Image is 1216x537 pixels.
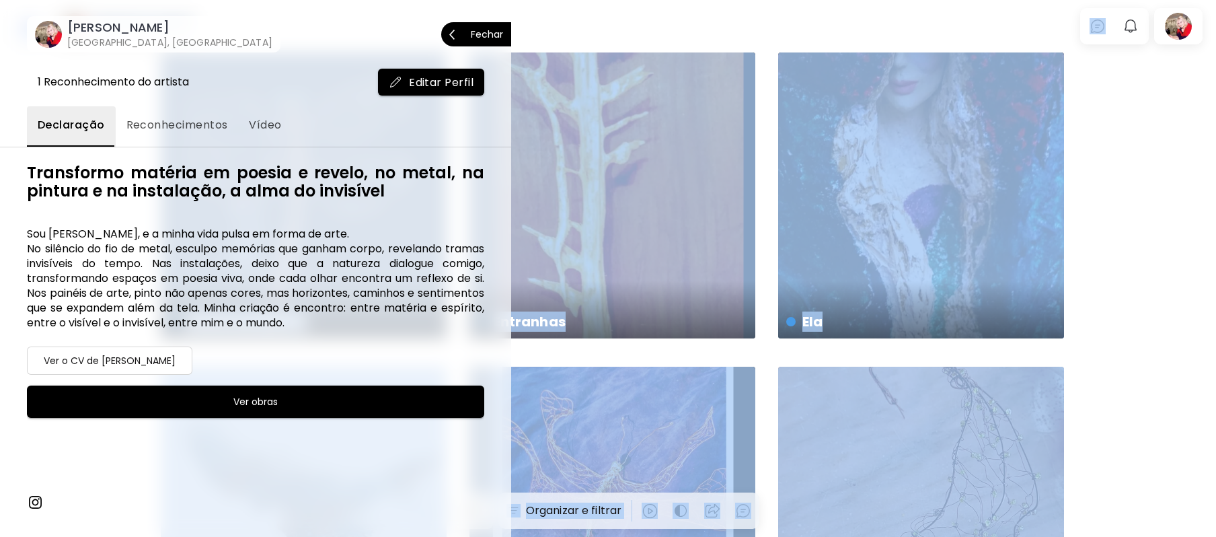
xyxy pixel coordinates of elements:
[27,386,484,418] button: Ver obras
[249,117,281,133] span: Vídeo
[441,22,511,46] button: Fechar
[126,117,228,133] span: Reconhecimentos
[233,394,278,410] h6: Ver obras
[27,227,484,330] h6: Sou [PERSON_NAME], e a minha vida pulsa em forma de arte. No silêncio do fio de metal, esculpo me...
[471,30,503,39] p: Fechar
[38,75,189,89] div: 1 Reconhecimento do artista
[389,75,473,89] span: Editar Perfil
[67,36,272,49] h6: [GEOGRAPHIC_DATA], [GEOGRAPHIC_DATA]
[67,20,272,36] h6: [PERSON_NAME]
[44,353,176,369] h6: Ver o CV de [PERSON_NAME]
[27,164,484,200] h6: Transformo matéria em poesia e revelo, no metal, na pintura e na instalação, a alma do invisível
[378,69,484,96] button: mailEditar Perfil
[38,117,105,133] span: Declaração
[27,494,43,510] img: instagram
[389,75,402,89] img: mail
